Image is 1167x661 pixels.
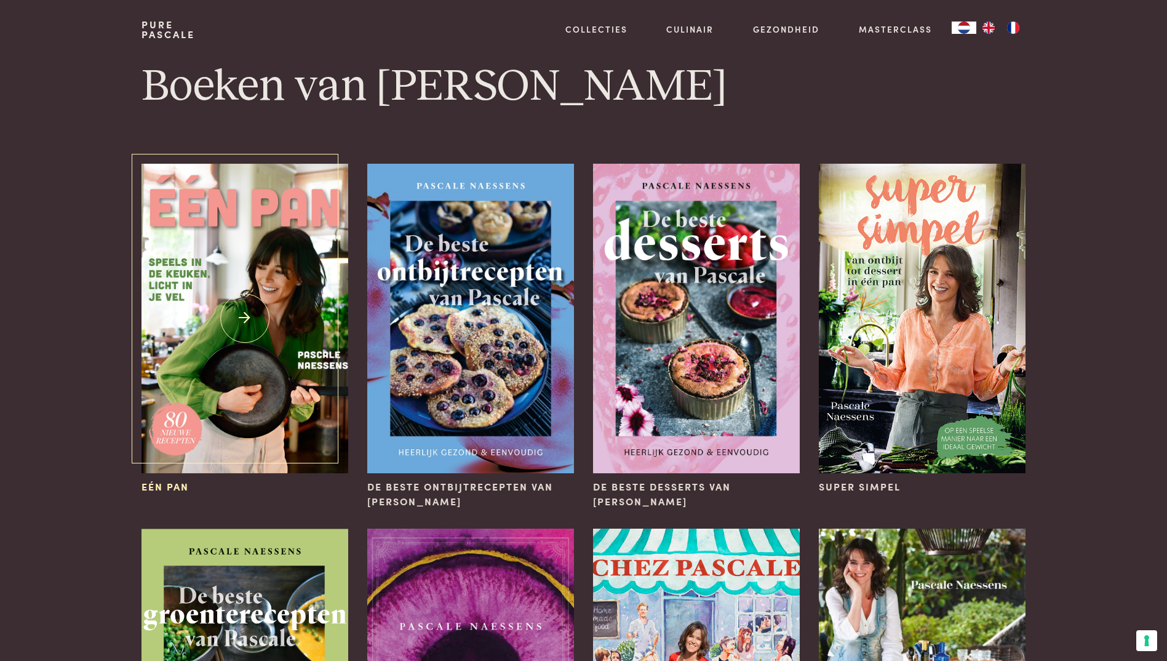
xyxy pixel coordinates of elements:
ul: Language list [976,22,1026,34]
a: EN [976,22,1001,34]
img: De beste desserts van Pascale [593,164,799,473]
span: Super Simpel [819,479,901,494]
a: Collecties [565,23,627,36]
a: De beste ontbijtrecepten van Pascale De beste ontbijtrecepten van [PERSON_NAME] [367,164,573,509]
a: Culinair [666,23,714,36]
img: De beste ontbijtrecepten van Pascale [367,164,573,473]
a: Gezondheid [753,23,819,36]
span: De beste desserts van [PERSON_NAME] [593,479,799,509]
a: FR [1001,22,1026,34]
a: Super Simpel Super Simpel [819,164,1025,494]
aside: Language selected: Nederlands [952,22,1026,34]
a: De beste desserts van Pascale De beste desserts van [PERSON_NAME] [593,164,799,509]
img: Super Simpel [819,164,1025,473]
a: Masterclass [859,23,932,36]
span: Eén pan [141,479,189,494]
h1: Boeken van [PERSON_NAME] [141,59,1025,114]
a: PurePascale [141,20,195,39]
img: Eén pan [141,164,348,473]
span: De beste ontbijtrecepten van [PERSON_NAME] [367,479,573,509]
button: Uw voorkeuren voor toestemming voor trackingtechnologieën [1136,630,1157,651]
a: NL [952,22,976,34]
a: Eén pan Eén pan [141,164,348,494]
div: Language [952,22,976,34]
